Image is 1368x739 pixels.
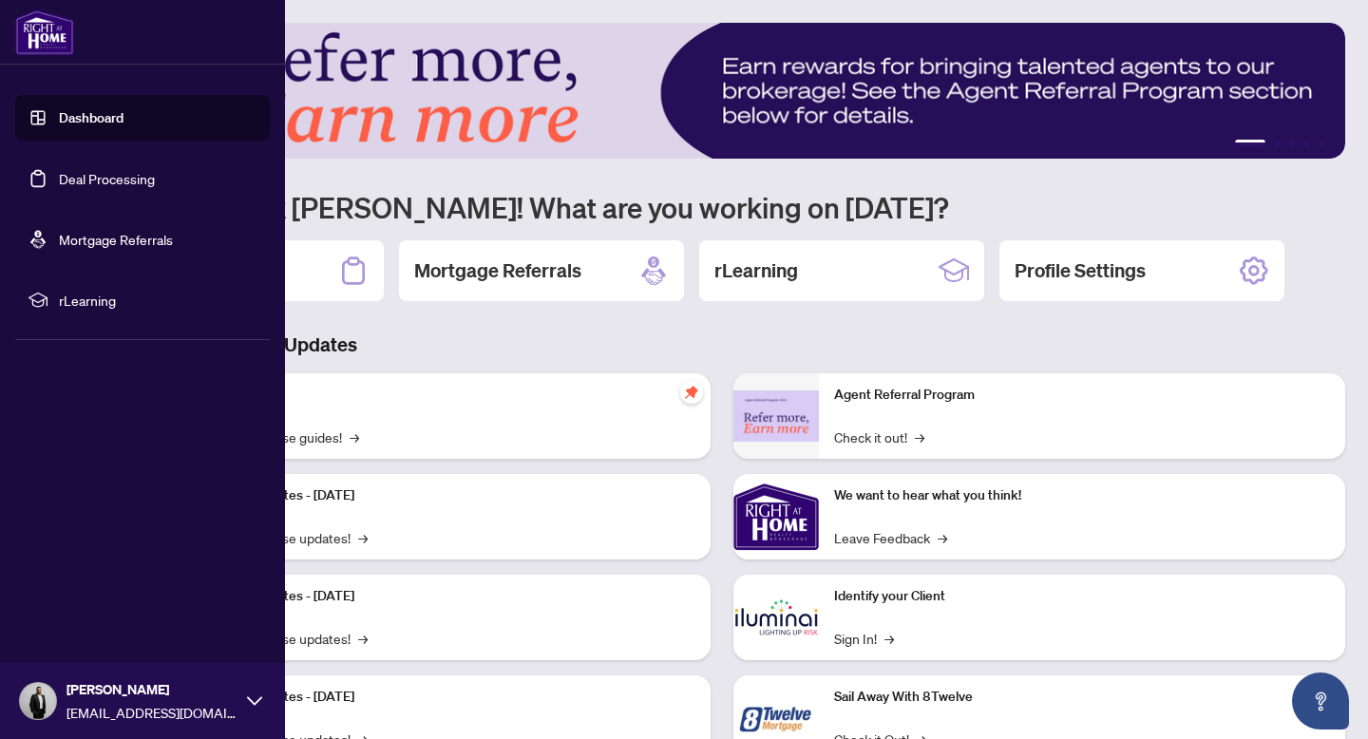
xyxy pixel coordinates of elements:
span: [EMAIL_ADDRESS][DOMAIN_NAME] [66,702,237,723]
span: → [350,426,359,447]
p: Platform Updates - [DATE] [199,485,695,506]
h2: Profile Settings [1015,257,1146,284]
p: Identify your Client [834,586,1330,607]
p: We want to hear what you think! [834,485,1330,506]
img: Slide 0 [99,23,1345,159]
img: Agent Referral Program [733,390,819,443]
button: 3 [1288,140,1296,147]
button: 1 [1235,140,1265,147]
span: → [358,628,368,649]
a: Leave Feedback→ [834,527,947,548]
span: → [358,527,368,548]
a: Sign In!→ [834,628,894,649]
img: Profile Icon [20,683,56,719]
p: Sail Away With 8Twelve [834,687,1330,708]
h2: rLearning [714,257,798,284]
button: 5 [1319,140,1326,147]
button: 4 [1303,140,1311,147]
span: → [915,426,924,447]
a: Check it out!→ [834,426,924,447]
img: Identify your Client [733,575,819,660]
p: Self-Help [199,385,695,406]
p: Platform Updates - [DATE] [199,586,695,607]
span: rLearning [59,290,256,311]
span: [PERSON_NAME] [66,679,237,700]
button: 2 [1273,140,1281,147]
h2: Mortgage Referrals [414,257,581,284]
a: Mortgage Referrals [59,231,173,248]
button: Open asap [1292,673,1349,730]
img: We want to hear what you think! [733,474,819,559]
span: → [938,527,947,548]
a: Dashboard [59,109,123,126]
p: Agent Referral Program [834,385,1330,406]
h1: Welcome back [PERSON_NAME]! What are you working on [DATE]? [99,189,1345,225]
p: Platform Updates - [DATE] [199,687,695,708]
span: pushpin [680,381,703,404]
h3: Brokerage & Industry Updates [99,332,1345,358]
img: logo [15,9,74,55]
a: Deal Processing [59,170,155,187]
span: → [884,628,894,649]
